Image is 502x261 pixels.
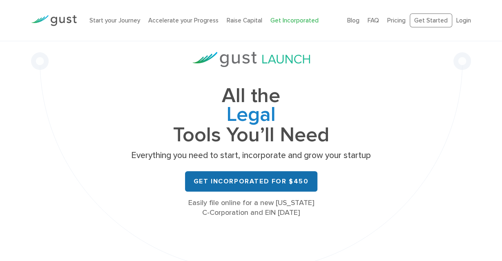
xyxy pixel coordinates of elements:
[368,17,379,24] a: FAQ
[129,150,374,161] p: Everything you need to start, incorporate and grow your startup
[31,15,77,26] img: Gust Logo
[410,13,452,28] a: Get Started
[226,17,262,24] a: Raise Capital
[129,105,374,126] span: Legal
[270,17,318,24] a: Get Incorporated
[387,17,406,24] a: Pricing
[192,52,310,67] img: Gust Launch Logo
[89,17,140,24] a: Start your Journey
[129,198,374,218] div: Easily file online for a new [US_STATE] C-Corporation and EIN [DATE]
[456,17,471,24] a: Login
[129,87,374,144] h1: All the Tools You’ll Need
[185,171,317,192] a: Get Incorporated for $450
[347,17,359,24] a: Blog
[148,17,218,24] a: Accelerate your Progress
